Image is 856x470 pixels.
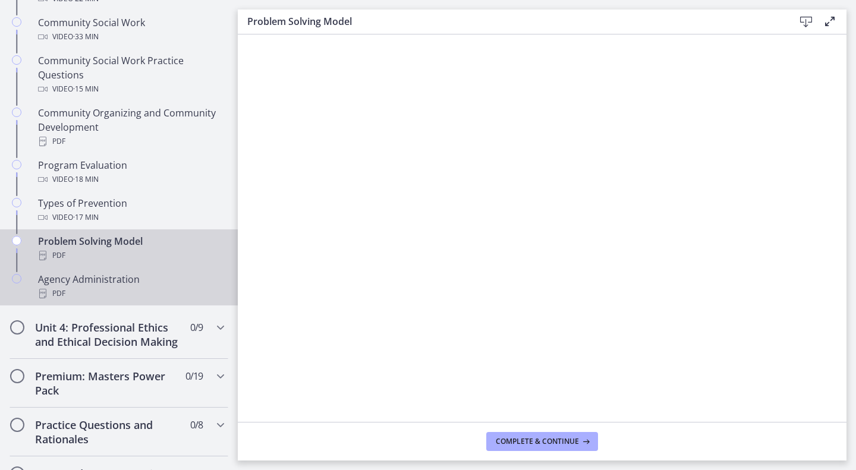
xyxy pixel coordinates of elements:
[38,15,224,44] div: Community Social Work
[185,369,203,383] span: 0 / 19
[38,106,224,149] div: Community Organizing and Community Development
[35,369,180,398] h2: Premium: Masters Power Pack
[247,14,775,29] h3: Problem Solving Model
[38,30,224,44] div: Video
[35,320,180,349] h2: Unit 4: Professional Ethics and Ethical Decision Making
[486,432,598,451] button: Complete & continue
[38,196,224,225] div: Types of Prevention
[38,210,224,225] div: Video
[38,53,224,96] div: Community Social Work Practice Questions
[38,158,224,187] div: Program Evaluation
[73,172,99,187] span: · 18 min
[35,418,180,446] h2: Practice Questions and Rationales
[73,82,99,96] span: · 15 min
[38,234,224,263] div: Problem Solving Model
[38,172,224,187] div: Video
[38,134,224,149] div: PDF
[190,418,203,432] span: 0 / 8
[73,30,99,44] span: · 33 min
[496,437,579,446] span: Complete & continue
[73,210,99,225] span: · 17 min
[38,82,224,96] div: Video
[38,248,224,263] div: PDF
[38,272,224,301] div: Agency Administration
[38,286,224,301] div: PDF
[190,320,203,335] span: 0 / 9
